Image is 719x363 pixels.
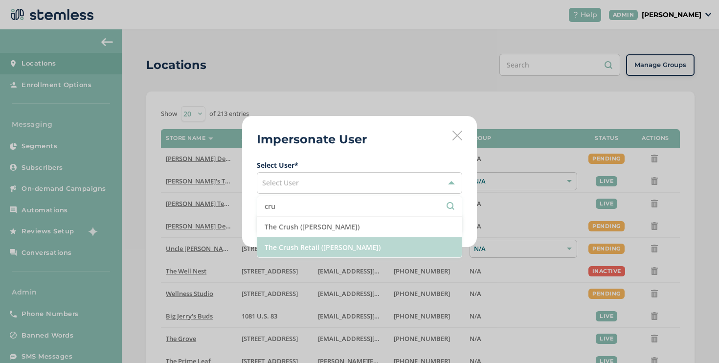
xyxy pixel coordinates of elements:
[265,201,454,211] input: Search
[257,160,462,170] label: Select User
[262,178,299,187] span: Select User
[257,217,462,237] li: The Crush ([PERSON_NAME])
[257,237,462,257] li: The Crush Retail ([PERSON_NAME])
[257,131,367,148] h2: Impersonate User
[670,316,719,363] iframe: Chat Widget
